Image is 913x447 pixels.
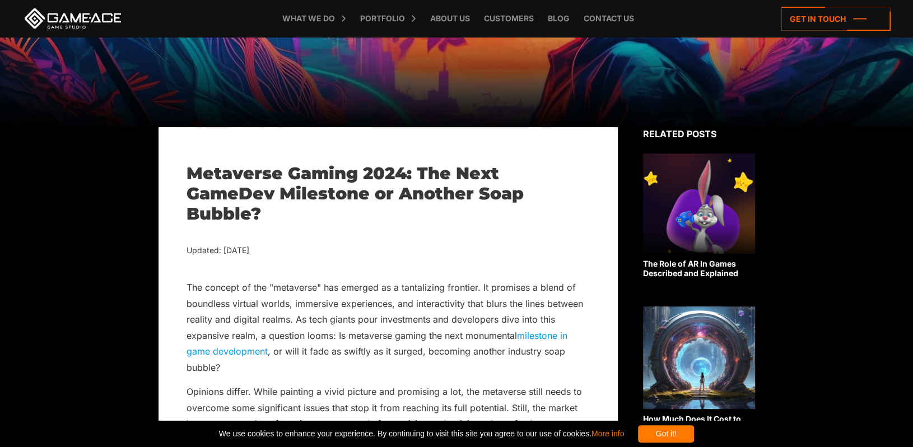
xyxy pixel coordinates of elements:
[643,127,755,141] div: Related posts
[187,280,590,375] p: The concept of the "metaverse" has emerged as a tantalizing frontier. It promises a blend of boun...
[591,429,624,438] a: More info
[187,244,590,258] div: Updated: [DATE]
[781,7,891,31] a: Get in touch
[187,384,590,431] p: Opinions differ. While painting a vivid picture and promising a lot, the metaverse still needs to...
[187,164,590,224] h1: Metaverse Gaming 2024: The Next GameDev Milestone or Another Soap Bubble?
[219,425,624,443] span: We use cookies to enhance your experience. By continuing to visit this site you agree to our use ...
[643,306,755,443] a: How Much Does It Cost to Make a Video Game in Real-World Conditions?
[638,425,694,443] div: Got it!
[643,153,755,254] img: Related
[643,306,755,409] img: Related
[643,153,755,278] a: The Role of AR In Games Described and Explained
